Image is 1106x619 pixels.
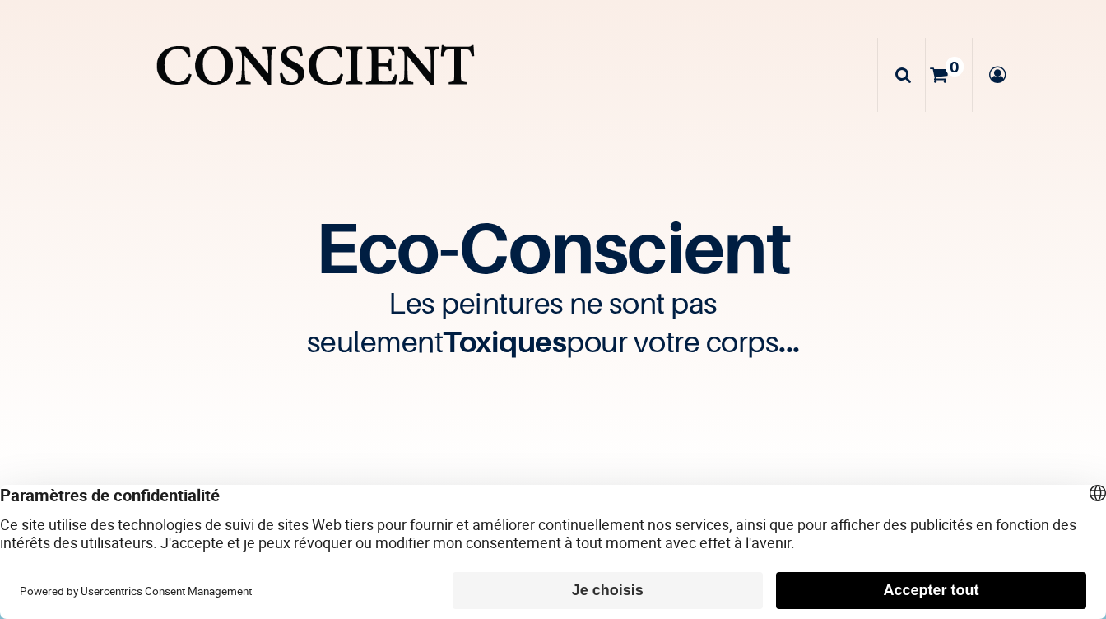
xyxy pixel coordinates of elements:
[306,284,800,361] h3: Les peintures ne sont pas seulement pour votre corps
[151,33,479,116] img: Conscient
[443,323,566,359] span: Toxiques
[67,219,1039,276] h1: Eco-Conscient
[946,57,964,77] sup: 0
[926,38,972,112] a: 0
[151,33,479,116] a: Logo of Conscient
[778,323,800,359] span: ...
